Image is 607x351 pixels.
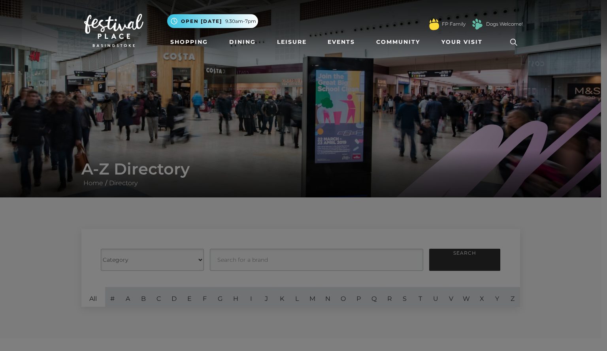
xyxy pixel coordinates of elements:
img: Festival Place Logo [84,14,143,47]
button: Open [DATE] 9.30am-7pm [167,14,258,28]
a: Community [373,35,423,49]
a: Events [324,35,358,49]
a: Dogs Welcome! [486,21,523,28]
span: 9.30am-7pm [225,18,256,25]
a: Shopping [167,35,211,49]
a: Dining [226,35,259,49]
span: Open [DATE] [181,18,222,25]
a: FP Family [442,21,466,28]
span: Your Visit [441,38,483,46]
a: Leisure [274,35,310,49]
a: Your Visit [438,35,490,49]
